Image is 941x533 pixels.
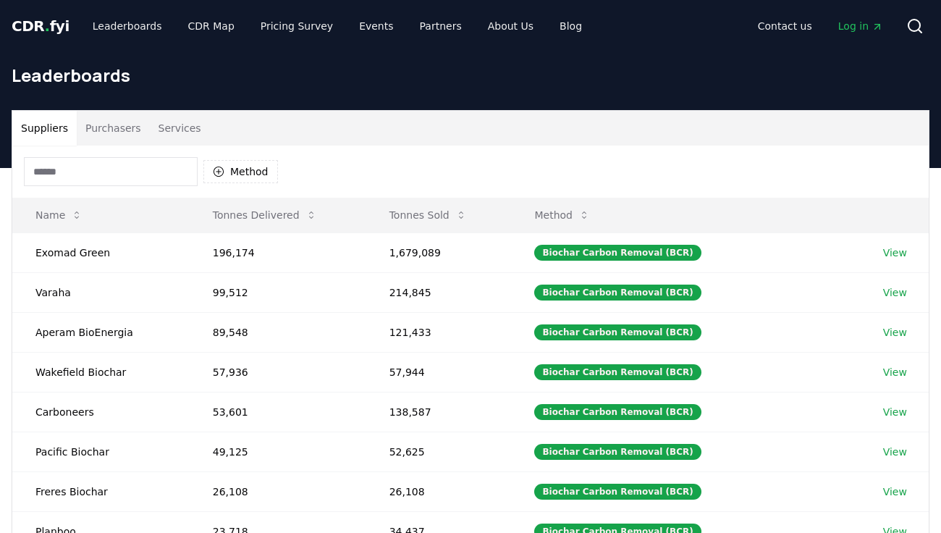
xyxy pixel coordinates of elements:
a: View [883,245,907,260]
td: Varaha [12,272,190,312]
td: 138,587 [366,392,512,432]
button: Method [203,160,278,183]
div: Biochar Carbon Removal (BCR) [534,404,701,420]
button: Services [150,111,210,146]
a: View [883,365,907,379]
div: Biochar Carbon Removal (BCR) [534,364,701,380]
button: Purchasers [77,111,150,146]
nav: Main [81,13,594,39]
td: Wakefield Biochar [12,352,190,392]
td: 121,433 [366,312,512,352]
a: Blog [548,13,594,39]
td: Freres Biochar [12,471,190,511]
td: 214,845 [366,272,512,312]
a: View [883,405,907,419]
td: 1,679,089 [366,232,512,272]
td: 89,548 [190,312,366,352]
div: Biochar Carbon Removal (BCR) [534,444,701,460]
a: About Us [476,13,545,39]
a: Leaderboards [81,13,174,39]
td: 99,512 [190,272,366,312]
a: CDR Map [177,13,246,39]
td: 53,601 [190,392,366,432]
button: Method [523,201,602,230]
a: View [883,285,907,300]
a: CDR.fyi [12,16,69,36]
a: Partners [408,13,473,39]
div: Biochar Carbon Removal (BCR) [534,324,701,340]
button: Name [24,201,94,230]
div: Biochar Carbon Removal (BCR) [534,484,701,500]
a: Contact us [746,13,824,39]
div: Biochar Carbon Removal (BCR) [534,285,701,301]
button: Tonnes Sold [378,201,478,230]
td: 52,625 [366,432,512,471]
h1: Leaderboards [12,64,929,87]
td: 57,936 [190,352,366,392]
td: Pacific Biochar [12,432,190,471]
a: View [883,445,907,459]
td: Exomad Green [12,232,190,272]
span: Log in [838,19,883,33]
td: Carboneers [12,392,190,432]
td: 196,174 [190,232,366,272]
td: 49,125 [190,432,366,471]
td: Aperam BioEnergia [12,312,190,352]
nav: Main [746,13,895,39]
span: CDR fyi [12,17,69,35]
td: 26,108 [190,471,366,511]
a: Log in [827,13,895,39]
a: Pricing Survey [249,13,345,39]
div: Biochar Carbon Removal (BCR) [534,245,701,261]
a: View [883,325,907,340]
button: Tonnes Delivered [201,201,329,230]
a: View [883,484,907,499]
td: 57,944 [366,352,512,392]
span: . [45,17,50,35]
button: Suppliers [12,111,77,146]
a: Events [347,13,405,39]
td: 26,108 [366,471,512,511]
